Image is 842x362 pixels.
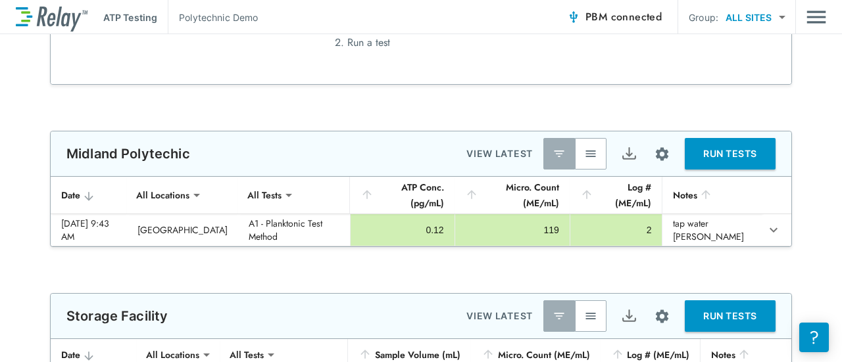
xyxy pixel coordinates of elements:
[238,214,350,246] td: A1 - Planktonic Test Method
[613,300,645,332] button: Export
[103,11,157,24] p: ATP Testing
[466,223,559,237] div: 119
[689,11,718,24] p: Group:
[654,308,670,325] img: Settings Icon
[66,146,190,162] p: Midland Polytechic
[580,179,652,211] div: Log # (ME/mL)
[806,5,826,30] button: Main menu
[179,11,258,24] p: Polytechnic Demo
[584,147,597,160] img: View All
[685,300,776,332] button: RUN TESTS
[553,309,566,323] img: Latest
[466,146,533,162] p: VIEW LATEST
[654,146,670,162] img: Settings Icon
[645,299,680,334] button: Site setup
[465,179,559,211] div: Micro. Count (ME/mL)
[16,3,87,32] img: LuminUltra Relay
[585,8,662,26] span: PBM
[685,138,776,170] button: RUN TESTS
[621,308,637,325] img: Export Icon
[584,309,597,323] img: View All
[662,214,762,246] td: tap water [PERSON_NAME]
[762,219,785,241] button: expand row
[799,323,829,352] iframe: Resource center
[673,187,752,203] div: Notes
[581,223,652,237] div: 2
[621,146,637,162] img: Export Icon
[567,11,580,24] img: Connected Icon
[806,5,826,30] img: Drawer Icon
[611,9,662,24] span: connected
[66,308,168,324] p: Storage Facility
[127,182,199,208] div: All Locations
[61,217,116,243] div: [DATE] 9:43 AM
[360,179,444,211] div: ATP Conc. (pg/mL)
[51,177,791,246] table: sticky table
[562,4,667,30] button: PBM connected
[553,147,566,160] img: Latest
[466,308,533,324] p: VIEW LATEST
[127,214,238,246] td: [GEOGRAPHIC_DATA]
[645,137,680,171] button: Site setup
[361,223,444,237] div: 0.12
[335,32,507,53] li: 2. Run a test
[238,182,291,208] div: All Tests
[613,138,645,170] button: Export
[51,177,127,214] th: Date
